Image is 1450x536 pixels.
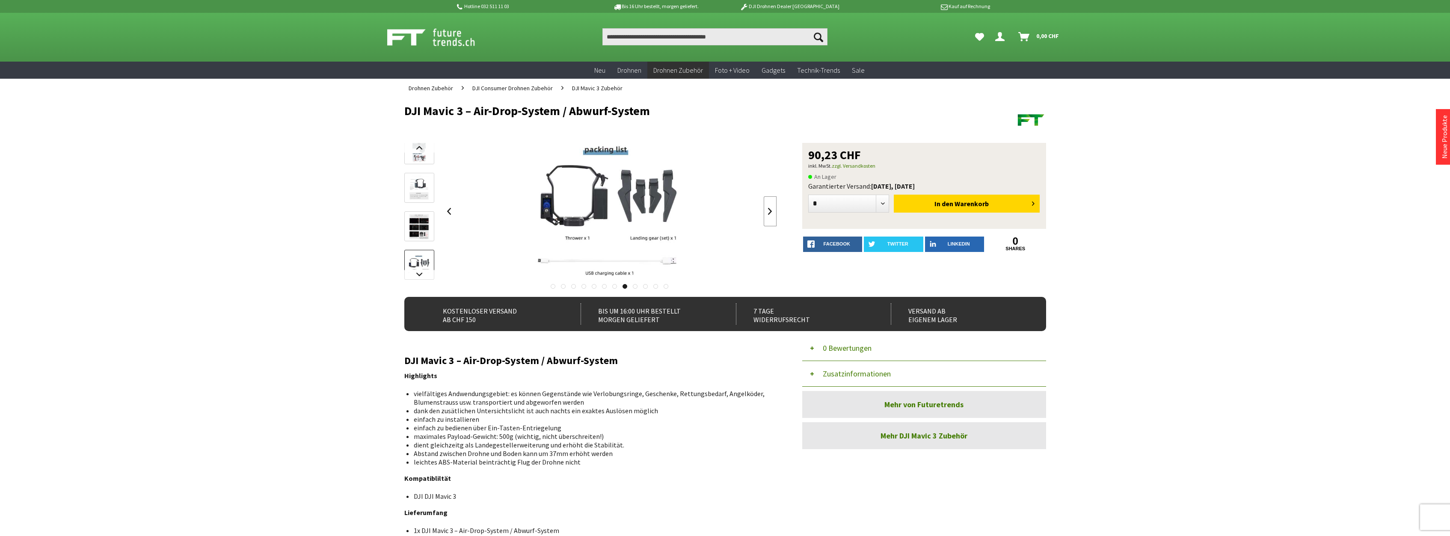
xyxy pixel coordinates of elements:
[589,1,723,12] p: Bis 16 Uhr bestellt, morgen geliefert.
[894,195,1040,213] button: In den Warenkorb
[808,172,836,182] span: An Lager
[864,237,923,252] a: twitter
[756,62,791,79] a: Gadgets
[715,66,750,74] span: Foto + Video
[414,492,770,500] li: DJI DJI Mavic 3
[971,28,988,45] a: Meine Favoriten
[1440,115,1449,159] a: Neue Produkte
[709,62,756,79] a: Foto + Video
[404,79,457,98] a: Drohnen Zubehör
[723,1,856,12] p: DJI Drohnen Dealer [GEOGRAPHIC_DATA]
[653,66,703,74] span: Drohnen Zubehör
[588,62,611,79] a: Neu
[891,303,1027,325] div: Versand ab eigenem Lager
[414,432,770,441] li: maximales Payload-Gewicht: 500g (wichtig, nicht überschreiten!)
[404,474,451,483] strong: Kompatibliltät
[414,389,770,406] li: vielfältiges Andwendungsgebiet: es können Gegenstände wie Verlobungsringe, Geschenke, Rettungsbed...
[414,441,770,449] li: dient gleichzeitg als Landegestellerweiterung und erhöht die Stabilität.
[414,406,770,415] li: dank den zusätlichen Untersichtslicht ist auch nachts ein exaktes Auslösen möglich
[414,458,770,466] li: leichtes ABS-Material beinträchtig Flug der Drohne nicht
[404,355,777,366] h2: DJI Mavic 3 – Air-Drop-System / Abwurf-System
[426,303,562,325] div: Kostenloser Versand ab CHF 150
[1015,28,1063,45] a: Warenkorb
[647,62,709,79] a: Drohnen Zubehör
[617,66,641,74] span: Drohnen
[802,361,1046,387] button: Zusatzinformationen
[414,423,770,432] li: einfach zu bedienen über Ein-Tasten-Entriegelung
[857,1,990,12] p: Kauf auf Rechnung
[414,449,770,458] li: Abstand zwischen Drohne und Boden kann um 37mm erhöht werden
[925,237,984,252] a: LinkedIn
[992,28,1011,45] a: Dein Konto
[414,526,770,535] li: 1x DJI Mavic 3 – Air-Drop-System / Abwurf-System
[846,62,871,79] a: Sale
[871,182,915,190] b: [DATE], [DATE]
[934,199,953,208] span: In den
[887,241,908,246] span: twitter
[797,66,840,74] span: Technik-Trends
[824,241,850,246] span: facebook
[986,246,1045,252] a: shares
[414,415,770,423] li: einfach zu installieren
[409,84,453,92] span: Drohnen Zubehör
[803,237,863,252] a: facebook
[986,237,1045,246] a: 0
[568,79,627,98] a: DJI Mavic 3 Zubehör
[810,28,827,45] button: Suchen
[572,84,623,92] span: DJI Mavic 3 Zubehör
[808,182,1040,190] div: Garantierter Versand:
[948,241,970,246] span: LinkedIn
[852,66,865,74] span: Sale
[602,28,827,45] input: Produkt, Marke, Kategorie, EAN, Artikelnummer…
[594,66,605,74] span: Neu
[808,149,861,161] span: 90,23 CHF
[581,303,717,325] div: Bis um 16:00 Uhr bestellt Morgen geliefert
[802,422,1046,449] a: Mehr DJI Mavic 3 Zubehör
[404,508,448,517] strong: Lieferumfang
[1036,29,1059,43] span: 0,00 CHF
[832,163,875,169] a: zzgl. Versandkosten
[762,66,785,74] span: Gadgets
[387,27,494,48] img: Shop Futuretrends - zur Startseite wechseln
[802,335,1046,361] button: 0 Bewertungen
[472,84,553,92] span: DJI Consumer Drohnen Zubehör
[404,371,437,380] strong: Highlights
[808,161,1040,171] p: inkl. MwSt.
[611,62,647,79] a: Drohnen
[955,199,989,208] span: Warenkorb
[802,391,1046,418] a: Mehr von Futuretrends
[1016,104,1046,134] img: Futuretrends
[468,79,557,98] a: DJI Consumer Drohnen Zubehör
[791,62,846,79] a: Technik-Trends
[736,303,872,325] div: 7 Tage Widerrufsrecht
[456,1,589,12] p: Hotline 032 511 11 03
[404,104,918,117] h1: DJI Mavic 3 – Air-Drop-System / Abwurf-System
